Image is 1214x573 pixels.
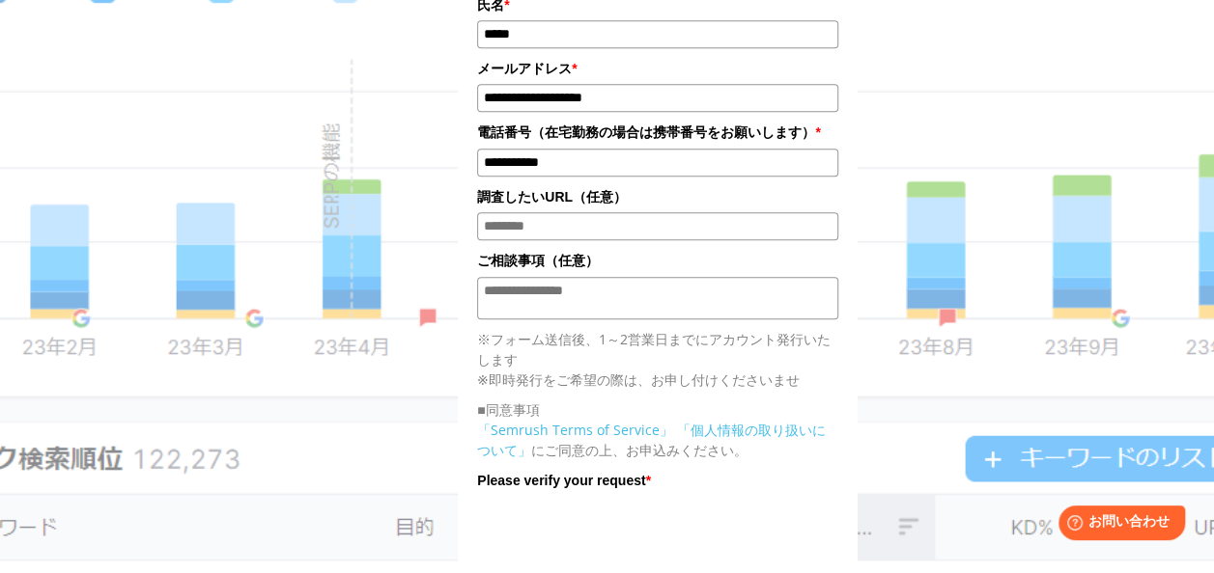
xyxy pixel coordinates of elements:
[477,186,838,207] label: 調査したいURL（任意）
[477,421,826,459] a: 「個人情報の取り扱いについて」
[477,496,771,571] iframe: reCAPTCHA
[477,122,838,143] label: 電話番号（在宅勤務の場合は携帯番号をお願いします）
[477,58,838,79] label: メールアドレス
[477,470,838,491] label: Please verify your request
[1042,498,1193,552] iframe: Help widget launcher
[477,420,838,460] p: にご同意の上、お申込みください。
[477,421,673,439] a: 「Semrush Terms of Service」
[477,329,838,390] p: ※フォーム送信後、1～2営業日までにアカウント発行いたします ※即時発行をご希望の際は、お申し付けくださいませ
[477,399,838,420] p: ■同意事項
[477,250,838,271] label: ご相談事項（任意）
